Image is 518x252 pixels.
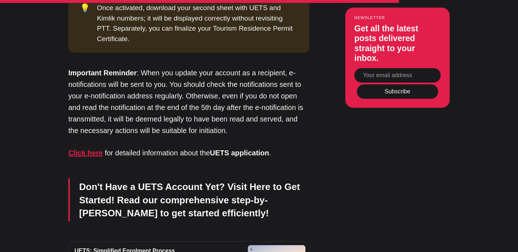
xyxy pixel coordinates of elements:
[210,149,269,157] strong: UETS application
[354,16,441,20] small: Newsletter
[354,24,441,63] h3: Get all the latest posts delivered straight to your inbox.
[354,68,441,83] input: Your email address
[357,85,438,99] button: Subscribe
[80,3,97,44] div: 💡
[68,147,309,159] p: for detailed information about the .
[68,178,309,221] blockquote: Don't Have a UETS Account Yet? Visit Here to Get Started! Read our comprehensive step-by-[PERSON_...
[68,67,309,136] p: : When you update your account as a recipient, e-notifications will be sent to you. You should ch...
[68,149,103,157] a: Click here
[68,69,137,77] strong: Important Reminder
[97,3,298,44] div: Once activated, download your second sheet with UETS and Kimlik numbers; it will be displayed cor...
